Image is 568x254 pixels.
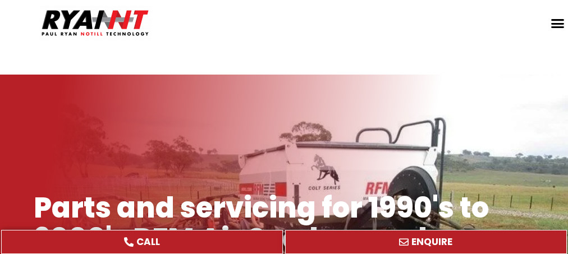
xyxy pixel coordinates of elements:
a: ENQUIRE [285,230,567,254]
a: CALL [1,230,283,254]
span: ENQUIRE [411,237,452,247]
img: Ryan NT logo [39,6,152,40]
div: Menu Toggle [547,12,568,34]
span: CALL [136,237,160,247]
